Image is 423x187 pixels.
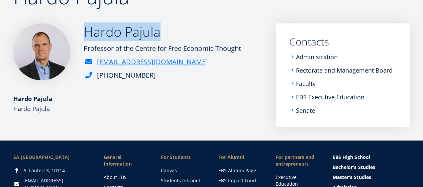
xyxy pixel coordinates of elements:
a: Faculty [296,80,316,87]
a: Students Intranet [161,177,205,184]
a: Rectorate and Management Board [296,67,393,74]
div: Hardo Pajula [13,94,262,104]
a: For Students [161,154,205,161]
img: Hardo Pajula [13,23,70,80]
a: Senate [296,107,315,114]
a: Canvas [161,167,205,174]
a: EBS Executive Education [296,94,364,100]
a: Administration [296,54,338,60]
a: About EBS [104,174,147,181]
a: Master's Studies [333,174,410,181]
a: EBS Impact Fund [218,177,262,184]
p: Hardo Pajula [13,104,262,114]
div: [PHONE_NUMBER] [97,70,156,80]
div: Professor of the Centre for Free Economic Thought [84,43,241,54]
a: EBS Alumni Page [218,167,262,174]
span: For Alumni [218,154,262,161]
span: General Information [104,154,147,167]
a: EBS High School [333,154,410,161]
a: Contacts [289,37,396,47]
div: A. Lauteri 3, 10114 [13,167,90,174]
a: [EMAIL_ADDRESS][DOMAIN_NAME] [97,57,208,67]
span: For partners and entrepreneurs [276,154,319,167]
a: Bachelor's Studies [333,164,410,171]
div: SA [GEOGRAPHIC_DATA] [13,154,90,161]
h2: Hardo Pajula [84,23,241,40]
